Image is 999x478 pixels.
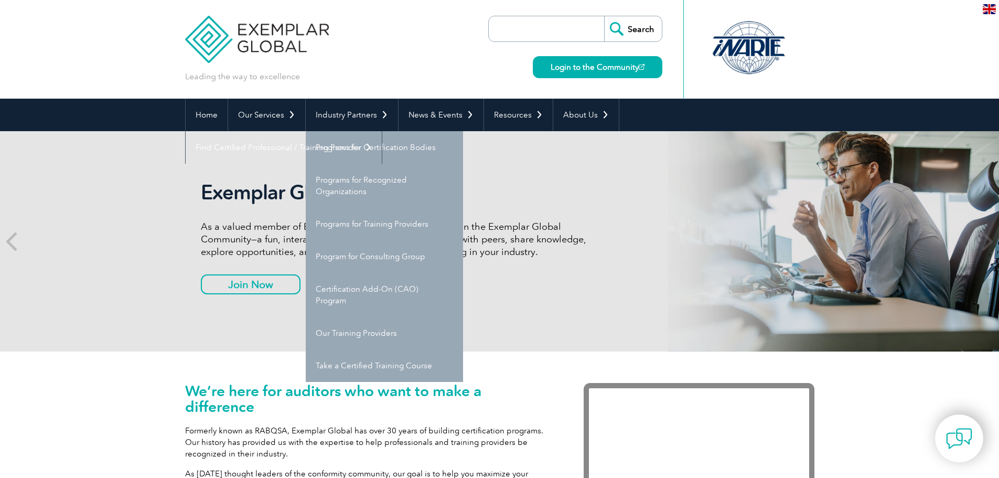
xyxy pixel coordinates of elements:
a: Join Now [201,274,300,294]
a: Take a Certified Training Course [306,349,463,382]
p: Formerly known as RABQSA, Exemplar Global has over 30 years of building certification programs. O... [185,425,552,460]
p: Leading the way to excellence [185,71,300,82]
a: Programs for Training Providers [306,208,463,240]
a: Find Certified Professional / Training Provider [186,131,382,164]
a: Resources [484,99,553,131]
img: contact-chat.png [946,426,972,452]
a: Our Training Providers [306,317,463,349]
img: open_square.png [639,64,644,70]
h2: Exemplar Global Community [201,180,594,205]
img: en [983,4,996,14]
h1: We’re here for auditors who want to make a difference [185,383,552,415]
a: Home [186,99,228,131]
input: Search [604,16,662,41]
a: Program for Consulting Group [306,240,463,273]
a: News & Events [399,99,484,131]
a: Programs for Certification Bodies [306,131,463,164]
a: Industry Partners [306,99,398,131]
a: Programs for Recognized Organizations [306,164,463,208]
a: Certification Add-On (CAO) Program [306,273,463,317]
a: About Us [553,99,619,131]
a: Our Services [228,99,305,131]
a: Login to the Community [533,56,662,78]
p: As a valued member of Exemplar Global, we invite you to join the Exemplar Global Community—a fun,... [201,220,594,258]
